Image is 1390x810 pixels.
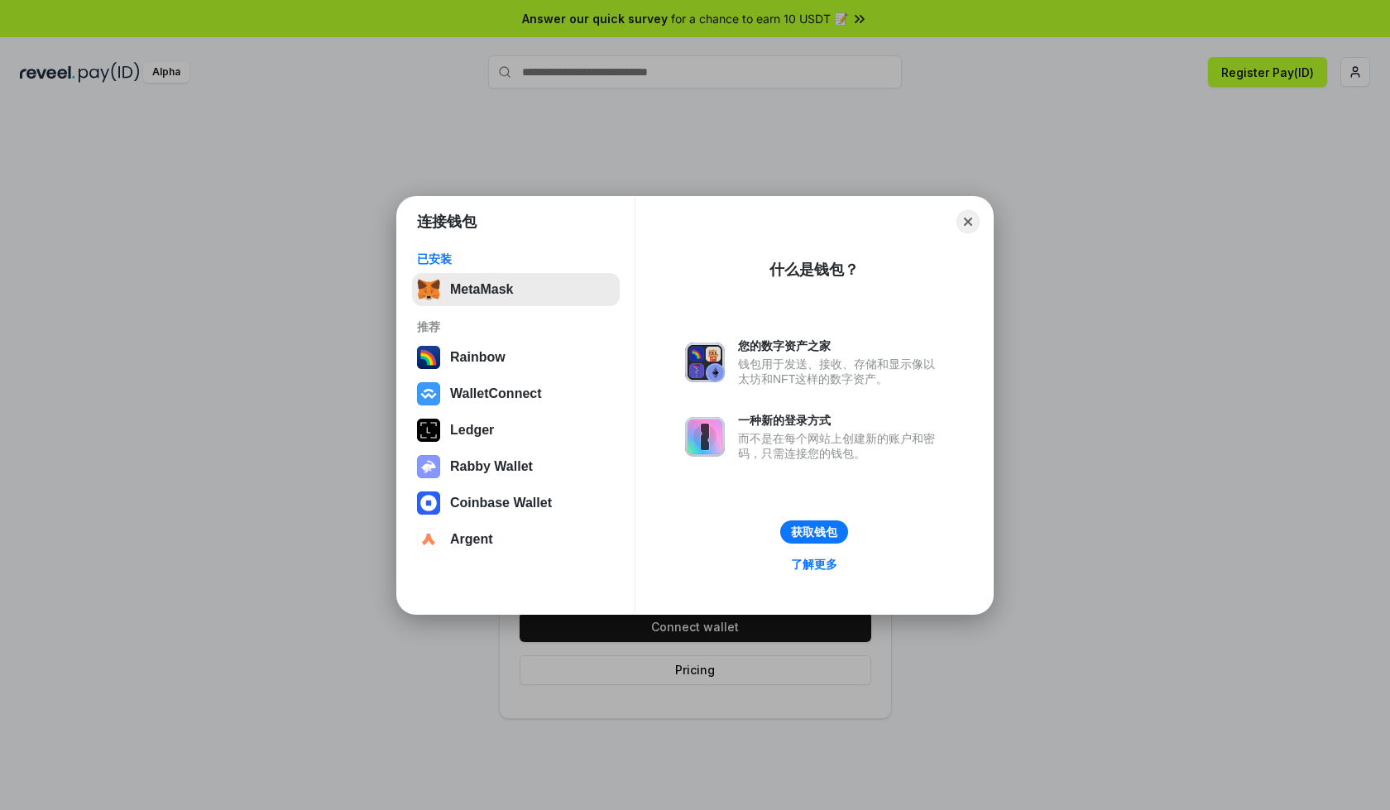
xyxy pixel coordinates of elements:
[417,382,440,405] img: svg+xml,%3Csvg%20width%3D%2228%22%20height%3D%2228%22%20viewBox%3D%220%200%2028%2028%22%20fill%3D...
[738,338,943,353] div: 您的数字资产之家
[781,554,847,575] a: 了解更多
[412,523,620,556] button: Argent
[780,520,848,544] button: 获取钱包
[450,282,513,297] div: MetaMask
[450,350,506,365] div: Rainbow
[450,532,493,547] div: Argent
[956,210,980,233] button: Close
[412,273,620,306] button: MetaMask
[685,417,725,457] img: svg+xml,%3Csvg%20xmlns%3D%22http%3A%2F%2Fwww.w3.org%2F2000%2Fsvg%22%20fill%3D%22none%22%20viewBox...
[738,413,943,428] div: 一种新的登录方式
[791,525,837,539] div: 获取钱包
[417,419,440,442] img: svg+xml,%3Csvg%20xmlns%3D%22http%3A%2F%2Fwww.w3.org%2F2000%2Fsvg%22%20width%3D%2228%22%20height%3...
[417,455,440,478] img: svg+xml,%3Csvg%20xmlns%3D%22http%3A%2F%2Fwww.w3.org%2F2000%2Fsvg%22%20fill%3D%22none%22%20viewBox...
[417,278,440,301] img: svg+xml,%3Csvg%20fill%3D%22none%22%20height%3D%2233%22%20viewBox%3D%220%200%2035%2033%22%20width%...
[412,341,620,374] button: Rainbow
[412,377,620,410] button: WalletConnect
[417,252,615,266] div: 已安装
[417,528,440,551] img: svg+xml,%3Csvg%20width%3D%2228%22%20height%3D%2228%22%20viewBox%3D%220%200%2028%2028%22%20fill%3D...
[791,557,837,572] div: 了解更多
[738,357,943,386] div: 钱包用于发送、接收、存储和显示像以太坊和NFT这样的数字资产。
[412,414,620,447] button: Ledger
[417,346,440,369] img: svg+xml,%3Csvg%20width%3D%22120%22%20height%3D%22120%22%20viewBox%3D%220%200%20120%20120%22%20fil...
[412,450,620,483] button: Rabby Wallet
[417,491,440,515] img: svg+xml,%3Csvg%20width%3D%2228%22%20height%3D%2228%22%20viewBox%3D%220%200%2028%2028%22%20fill%3D...
[450,423,494,438] div: Ledger
[769,260,859,280] div: 什么是钱包？
[417,212,477,232] h1: 连接钱包
[738,431,943,461] div: 而不是在每个网站上创建新的账户和密码，只需连接您的钱包。
[685,343,725,382] img: svg+xml,%3Csvg%20xmlns%3D%22http%3A%2F%2Fwww.w3.org%2F2000%2Fsvg%22%20fill%3D%22none%22%20viewBox...
[450,459,533,474] div: Rabby Wallet
[417,319,615,334] div: 推荐
[412,486,620,520] button: Coinbase Wallet
[450,496,552,510] div: Coinbase Wallet
[450,386,542,401] div: WalletConnect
